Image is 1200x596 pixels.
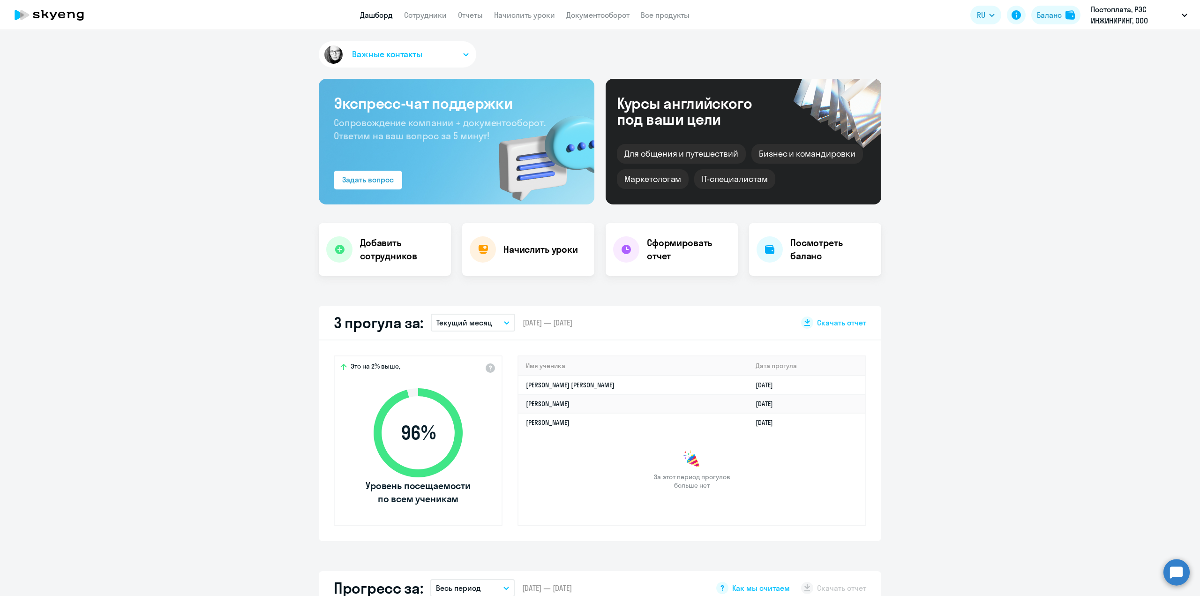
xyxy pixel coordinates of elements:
span: Уровень посещаемости по всем ученикам [364,479,472,505]
a: [DATE] [756,381,780,389]
span: [DATE] — [DATE] [522,583,572,593]
span: За этот период прогулов больше нет [652,473,731,490]
a: [PERSON_NAME] [526,418,570,427]
h3: Экспресс-чат поддержки [334,94,579,113]
th: Имя ученика [518,356,748,376]
div: Баланс [1037,9,1062,21]
span: Как мы считаем [732,583,790,593]
p: Текущий месяц [436,317,492,328]
button: RU [970,6,1001,24]
span: [DATE] — [DATE] [523,317,572,328]
div: Задать вопрос [342,174,394,185]
button: Задать вопрос [334,171,402,189]
button: Важные контакты [319,41,476,68]
a: Начислить уроки [494,10,555,20]
img: balance [1065,10,1075,20]
h4: Посмотреть баланс [790,236,874,263]
a: [DATE] [756,418,780,427]
img: avatar [322,44,345,66]
a: Сотрудники [404,10,447,20]
div: Маркетологам [617,169,689,189]
div: IT-специалистам [694,169,775,189]
div: Курсы английского под ваши цели [617,95,777,127]
a: Дашборд [360,10,393,20]
h4: Начислить уроки [503,243,578,256]
a: Документооборот [566,10,630,20]
button: Балансbalance [1031,6,1080,24]
th: Дата прогула [748,356,865,376]
span: RU [977,9,985,21]
div: Бизнес и командировки [751,144,863,164]
p: Постоплата, РЭС ИНЖИНИРИНГ, ООО [1091,4,1178,26]
span: 96 % [364,422,472,444]
div: Для общения и путешествий [617,144,746,164]
span: Скачать отчет [817,317,866,328]
a: [PERSON_NAME] [526,400,570,408]
p: Весь период [436,582,481,594]
span: Сопровождение компании + документооборот. Ответим на ваш вопрос за 5 минут! [334,117,546,142]
h4: Сформировать отчет [647,236,730,263]
a: [DATE] [756,400,780,408]
a: [PERSON_NAME] [PERSON_NAME] [526,381,615,389]
a: Отчеты [458,10,483,20]
h4: Добавить сотрудников [360,236,443,263]
img: bg-img [485,99,594,204]
button: Постоплата, РЭС ИНЖИНИРИНГ, ООО [1086,4,1192,26]
button: Текущий месяц [431,314,515,332]
h2: 3 прогула за: [334,313,423,332]
span: Это на 2% выше, [351,362,400,373]
span: Важные контакты [352,48,422,60]
img: congrats [682,450,701,469]
a: Все продукты [641,10,690,20]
